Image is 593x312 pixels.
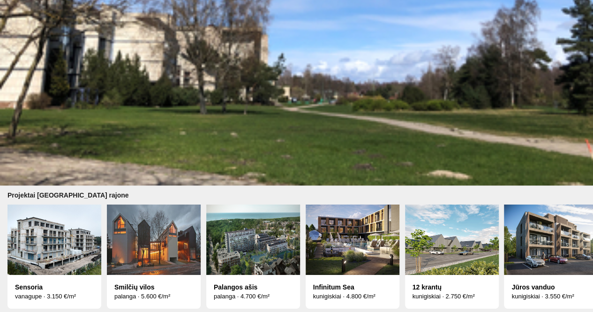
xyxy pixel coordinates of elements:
[413,291,491,301] div: kunigiskiai · 2.750 €/m²
[15,291,94,301] div: vanagupe · 3.150 €/m²
[313,282,392,291] div: Infinitum Sea
[214,282,293,291] div: Palangos ašis
[313,291,392,301] div: kunigiskiai · 4.800 €/m²
[306,204,399,274] img: 4H2QiIhiHS.jpg
[206,292,306,299] a: Palangos ašis palanga · 4.700 €/m²
[214,291,293,301] div: palanga · 4.700 €/m²
[8,292,107,299] a: Sensoria vanagupe · 3.150 €/m²
[306,292,405,299] a: Infinitum Sea kunigiskiai · 4.800 €/m²
[15,282,94,291] div: Sensoria
[107,292,206,299] a: Smilčių vilos palanga · 5.600 €/m²
[206,204,300,274] img: TuD2bBJlhx.jpg
[413,282,491,291] div: 12 krantų
[405,292,504,299] a: 12 krantų kunigiskiai · 2.750 €/m²
[107,204,201,274] img: 0RyiQA1aoZ.jpeg
[511,282,590,291] div: Jūros vanduo
[114,291,193,301] div: palanga · 5.600 €/m²
[114,282,193,291] div: Smilčių vilos
[511,291,590,301] div: kunigiskiai · 3.550 €/m²
[8,204,101,274] img: 3LI7PfKvT9.jpg
[405,204,499,274] img: s3KRVmfZAb.png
